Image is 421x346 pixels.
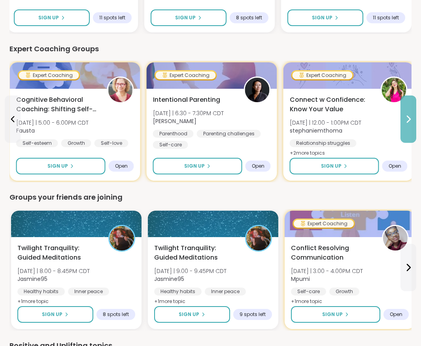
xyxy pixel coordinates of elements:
b: Fausta [16,127,35,135]
span: Intentional Parenting [153,95,220,105]
div: Groups your friends are joining [9,192,412,203]
span: [DATE] | 5:00 - 6:00PM CDT [16,119,89,127]
img: stephaniemthoma [382,78,406,102]
button: Sign Up [151,9,227,26]
img: Mpumi [383,226,408,251]
div: Inner peace [205,288,246,296]
img: Jasmine95 [246,226,271,251]
img: Fausta [108,78,133,102]
span: Sign Up [184,163,205,170]
div: Expert Coaching [156,71,216,79]
div: Self-love [94,139,128,147]
div: Healthy habits [17,288,65,296]
div: Self-esteem [16,139,58,147]
span: Sign Up [322,311,343,318]
div: Expert Coaching [294,220,354,228]
span: 8 spots left [103,311,129,318]
button: Sign Up [14,9,90,26]
b: Mpumi [291,275,310,283]
span: Sign Up [179,311,199,318]
span: Sign Up [47,163,68,170]
div: Inner peace [68,288,109,296]
div: Growth [329,288,359,296]
span: Sign Up [321,163,342,170]
span: [DATE] | 8:00 - 8:45PM CDT [17,267,90,275]
b: [PERSON_NAME] [153,117,196,125]
span: Open [389,163,401,169]
span: 11 spots left [99,15,125,21]
span: Sign Up [175,14,196,21]
span: [DATE] | 9:00 - 9:45PM CDT [154,267,227,275]
span: Open [252,163,264,169]
button: Sign Up [17,306,93,323]
img: Natasha [245,78,270,102]
div: Parenting challenges [197,130,261,138]
button: Sign Up [290,158,379,174]
span: Sign Up [42,311,62,318]
button: Sign Up [16,158,106,174]
span: [DATE] | 6:30 - 7:30PM CDT [153,109,224,117]
div: Self-care [153,141,188,149]
span: 11 spots left [373,15,399,21]
button: Sign Up [287,9,363,26]
span: Cognitive Behavioral Coaching: Shifting Self-Talk [16,95,98,114]
span: 9 spots left [240,311,266,318]
span: Connect w Confidence: Know Your Value [290,95,372,114]
span: Twilight Tranquility: Guided Meditations [17,243,100,262]
b: stephaniemthoma [290,127,342,135]
span: Sign Up [312,14,332,21]
button: Sign Up [291,306,380,323]
b: Jasmine95 [17,275,47,283]
span: [DATE] | 3:00 - 4:00PM CDT [291,267,363,275]
span: 8 spots left [236,15,262,21]
div: Growth [61,139,91,147]
div: Relationship struggles [290,139,357,147]
div: Expert Coaching [293,71,353,79]
b: Jasmine95 [154,275,184,283]
span: [DATE] | 12:00 - 1:00PM CDT [290,119,361,127]
div: Parenthood [153,130,194,138]
div: Self-care [291,288,326,296]
div: Expert Coaching [19,71,79,79]
button: Sign Up [154,306,230,323]
div: Expert Coaching Groups [9,43,412,54]
span: Open [115,163,128,169]
span: Sign Up [38,14,59,21]
span: Twilight Tranquility: Guided Meditations [154,243,236,262]
img: Jasmine95 [109,226,134,251]
button: Sign Up [153,158,242,174]
span: Open [390,311,402,318]
div: Healthy habits [154,288,202,296]
span: Conflict Resolving Communication [291,243,373,262]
